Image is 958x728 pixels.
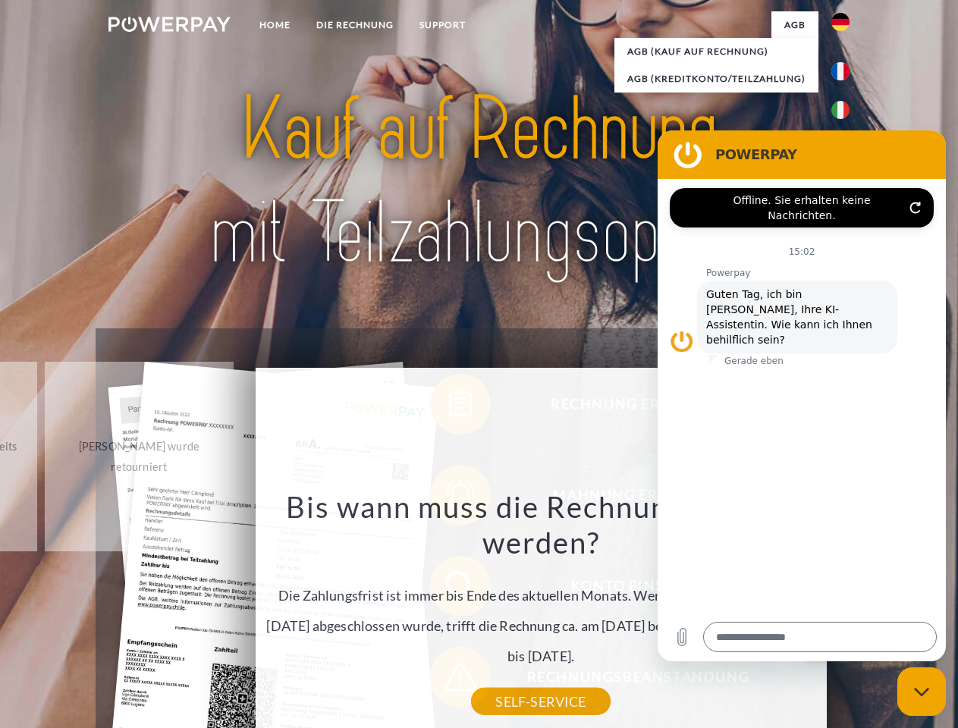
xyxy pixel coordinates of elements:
[771,11,818,39] a: agb
[407,11,479,39] a: SUPPORT
[614,65,818,93] a: AGB (Kreditkonto/Teilzahlung)
[831,13,850,31] img: de
[54,436,225,477] div: [PERSON_NAME] wurde retourniert
[108,17,231,32] img: logo-powerpay-white.svg
[614,38,818,65] a: AGB (Kauf auf Rechnung)
[897,667,946,716] iframe: Schaltfläche zum Öffnen des Messaging-Fensters; Konversation läuft
[658,130,946,661] iframe: Messaging-Fenster
[831,62,850,80] img: fr
[145,73,813,290] img: title-powerpay_de.svg
[831,101,850,119] img: it
[264,488,818,701] div: Die Zahlungsfrist ist immer bis Ende des aktuellen Monats. Wenn die Bestellung z.B. am [DATE] abg...
[247,11,303,39] a: Home
[264,488,818,561] h3: Bis wann muss die Rechnung bezahlt werden?
[303,11,407,39] a: DIE RECHNUNG
[471,688,610,715] a: SELF-SERVICE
